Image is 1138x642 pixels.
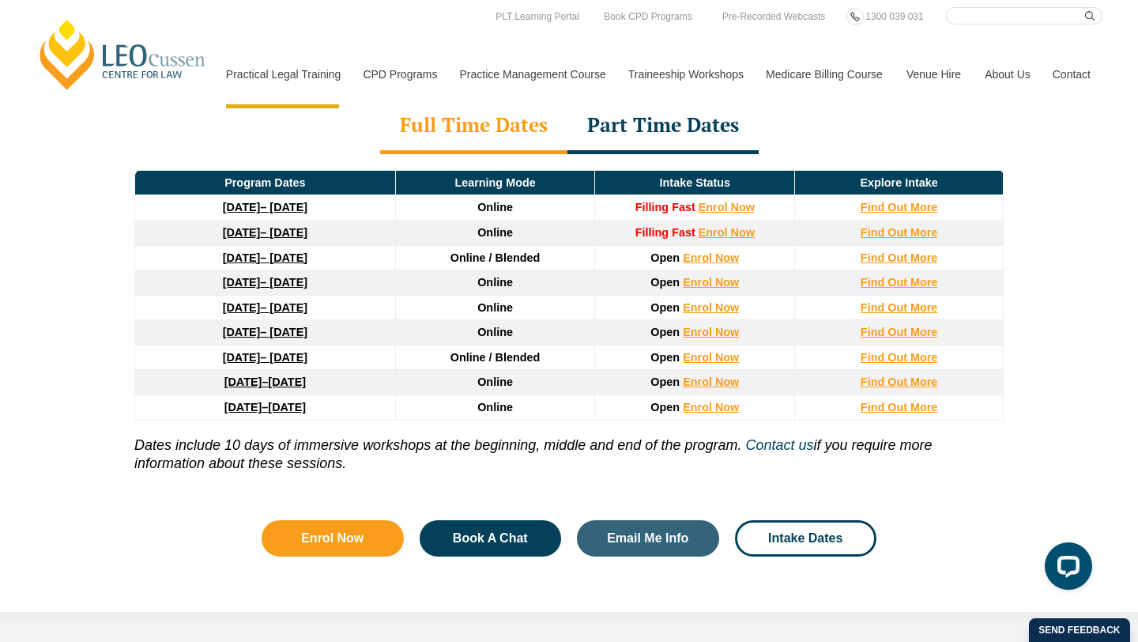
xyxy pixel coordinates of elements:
a: Book CPD Programs [600,8,695,25]
span: 1300 039 031 [865,11,923,22]
a: [DATE]–[DATE] [224,401,306,414]
a: Enrol Now [683,401,739,414]
a: Find Out More [861,201,938,213]
span: Online [477,401,513,414]
a: [DATE]– [DATE] [223,201,307,213]
strong: [DATE] [223,326,261,338]
a: Contact us [745,437,813,453]
a: Find Out More [861,401,938,414]
a: [DATE]–[DATE] [224,376,306,388]
strong: [DATE] [223,351,261,364]
a: Enrol Now [683,326,739,338]
a: PLT Learning Portal [492,8,583,25]
span: Online [477,226,513,239]
strong: [DATE] [223,276,261,289]
span: Online [477,276,513,289]
span: Online [477,301,513,314]
span: Book A Chat [453,532,528,545]
p: if you require more information about these sessions. [134,421,1004,474]
a: Enrol Now [262,520,404,557]
a: Pre-Recorded Webcasts [718,8,830,25]
a: [PERSON_NAME] Centre for Law [36,17,210,92]
i: Dates include 10 days of immersive workshops at the beginning, middle and end of the program. [134,437,741,453]
a: Find Out More [861,376,938,388]
span: Open [650,301,680,314]
span: Enrol Now [301,532,364,545]
span: Open [650,326,680,338]
span: Online [477,326,513,338]
strong: [DATE] [224,401,262,414]
a: [DATE]– [DATE] [223,301,307,314]
a: Enrol Now [683,276,739,289]
div: Full Time Dates [380,99,567,154]
a: Enrol Now [699,226,755,239]
a: CPD Programs [351,40,447,108]
a: Book A Chat [420,520,562,557]
strong: [DATE] [223,251,261,264]
div: Part Time Dates [567,99,759,154]
span: Online [477,376,513,388]
a: [DATE]– [DATE] [223,326,307,338]
a: Find Out More [861,301,938,314]
a: Email Me Info [577,520,719,557]
strong: Filling Fast [635,201,695,213]
a: Find Out More [861,326,938,338]
span: Open [650,401,680,414]
a: Find Out More [861,351,938,364]
a: Medicare Billing Course [754,40,895,108]
span: Online [477,201,513,213]
a: Enrol Now [683,251,739,264]
a: Find Out More [861,226,938,239]
a: Enrol Now [699,201,755,213]
span: Open [650,351,680,364]
a: [DATE]– [DATE] [223,226,307,239]
a: [DATE]– [DATE] [223,251,307,264]
a: Enrol Now [683,351,739,364]
strong: Filling Fast [635,226,695,239]
strong: [DATE] [223,201,261,213]
span: Open [650,276,680,289]
span: Open [650,251,680,264]
a: Traineeship Workshops [616,40,754,108]
a: Enrol Now [683,376,739,388]
strong: [DATE] [224,376,262,388]
a: [DATE]– [DATE] [223,276,307,289]
span: Online / Blended [450,251,541,264]
a: [DATE]– [DATE] [223,351,307,364]
a: Venue Hire [895,40,973,108]
a: Enrol Now [683,301,739,314]
a: 1300 039 031 [861,8,927,25]
strong: [DATE] [223,301,261,314]
a: Find Out More [861,251,938,264]
span: Email Me Info [607,532,688,545]
a: Intake Dates [735,520,877,557]
a: Practical Legal Training [214,40,352,108]
a: Practice Management Course [448,40,616,108]
span: Open [650,376,680,388]
span: Intake Dates [768,532,842,545]
a: Contact [1041,40,1102,108]
td: Program Dates [135,170,396,195]
a: Find Out More [861,276,938,289]
td: Explore Intake [795,170,1004,195]
iframe: LiveChat chat widget [1032,536,1098,602]
span: [DATE] [268,376,306,388]
td: Learning Mode [395,170,595,195]
span: [DATE] [268,401,306,414]
strong: [DATE] [223,226,261,239]
span: Online / Blended [450,351,541,364]
a: About Us [973,40,1041,108]
td: Intake Status [595,170,795,195]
